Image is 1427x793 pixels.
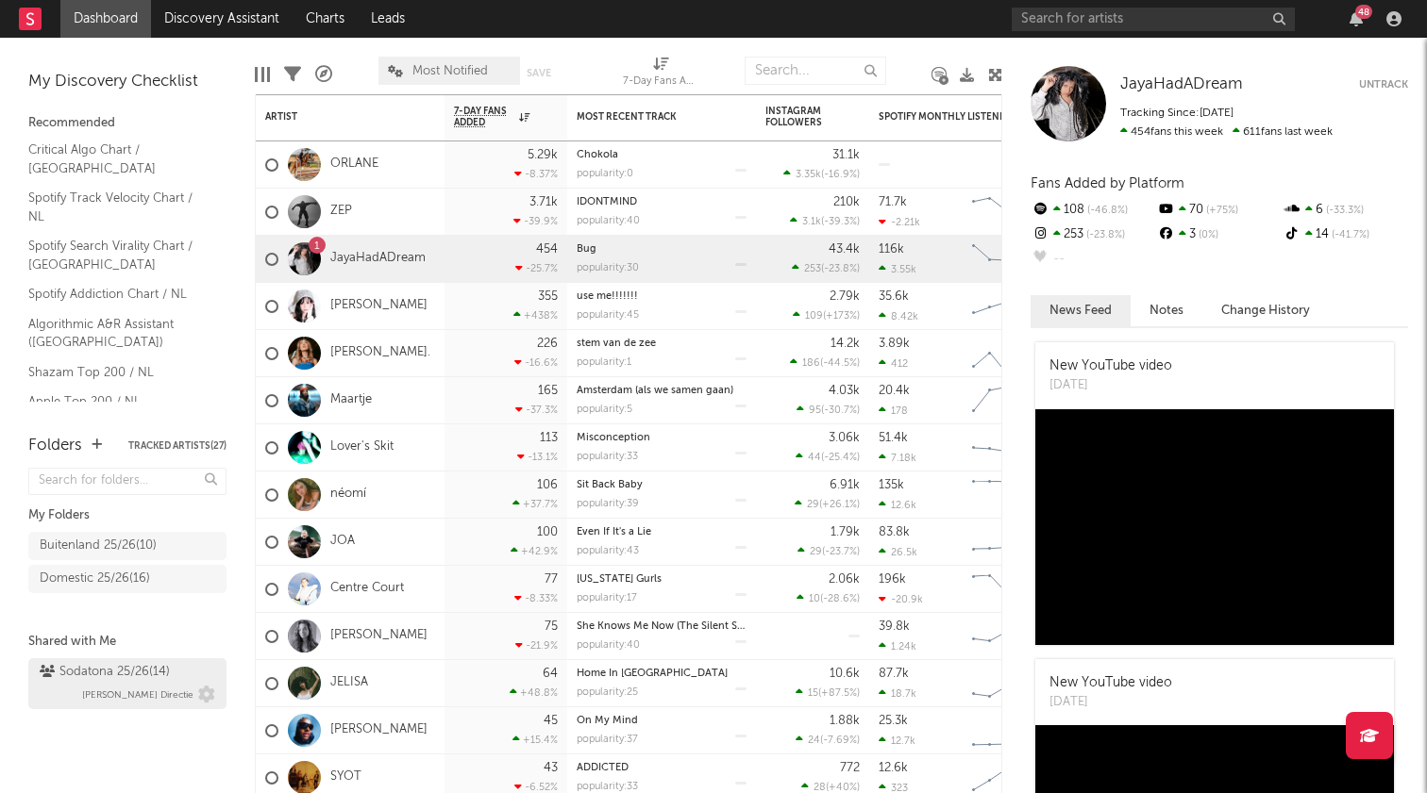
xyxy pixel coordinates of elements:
svg: Chart title [964,189,1049,236]
a: JayaHadADream [1120,75,1243,94]
span: 611 fans last week [1120,126,1333,138]
div: 77 [545,573,558,586]
span: Most Notified [412,65,488,77]
a: Amsterdam (als we samen gaan) [577,386,733,396]
div: 226 [537,338,558,350]
a: JOA [330,534,355,550]
div: +15.4 % [512,734,558,746]
div: ADDICTED [577,763,747,773]
div: 8.42k [879,310,918,322]
div: ( ) [796,734,860,746]
a: stem van de zee [577,339,656,349]
div: ( ) [797,592,860,604]
svg: Chart title [964,377,1049,424]
div: Amsterdam (als we samen gaan) [577,386,747,396]
div: 1.24k [879,640,916,653]
span: 3.1k [802,217,821,227]
div: popularity: 45 [577,310,639,321]
a: Home In [GEOGRAPHIC_DATA] [577,669,728,679]
div: ( ) [790,356,860,369]
div: popularity: 1 [577,357,631,368]
div: 70 [1156,198,1282,223]
div: use me!!!!!!! [577,291,747,302]
span: JayaHadADream [1120,76,1243,92]
a: Misconception [577,433,650,443]
div: -37.3 % [515,404,558,416]
div: She Knows Me Now (The Silent Song) [577,621,747,632]
div: My Discovery Checklist [28,71,227,93]
div: Even If It's a Lie [577,527,747,537]
div: 100 [537,526,558,538]
div: ( ) [792,262,860,274]
a: SYOT [330,769,361,785]
div: ( ) [797,545,860,557]
div: [DATE] [1049,376,1172,395]
div: popularity: 17 [577,593,637,603]
div: 108 [1031,198,1156,223]
div: 31.1k [832,149,860,161]
div: ( ) [790,215,860,227]
div: ( ) [796,451,860,463]
span: -33.3 % [1323,206,1364,216]
div: New YouTube video [1049,356,1172,376]
div: 25.3k [879,715,908,727]
a: Buitenland 25/26(10) [28,532,227,560]
a: ZEP [330,204,352,220]
div: 18.7k [879,687,916,700]
a: Lover's Skit [330,439,394,455]
a: [PERSON_NAME] [330,722,428,738]
span: -44.5 % [823,358,857,369]
span: -46.8 % [1084,206,1128,216]
span: Fans Added by Platform [1031,176,1184,190]
a: IDONTMIND [577,197,637,207]
svg: Chart title [964,566,1049,613]
div: 48 [1355,5,1372,19]
div: 87.7k [879,668,909,680]
div: 772 [840,762,860,774]
button: Save [527,68,551,78]
a: Critical Algo Chart / [GEOGRAPHIC_DATA] [28,140,208,178]
div: 6 [1283,198,1408,223]
button: Notes [1131,295,1202,326]
svg: Chart title [964,471,1049,519]
div: 165 [538,385,558,397]
div: 39.8k [879,620,910,633]
svg: Chart title [964,236,1049,283]
div: -8.37 % [514,168,558,180]
div: 135k [879,479,904,491]
div: popularity: 25 [577,687,638,698]
div: Sodatona 25/26 ( 14 ) [40,661,170,684]
div: [DATE] [1049,693,1172,712]
div: 12.6k [879,499,916,511]
div: 12.6k [879,762,908,774]
div: 14 [1283,223,1408,247]
div: 178 [879,405,908,417]
div: 3.06k [829,432,860,444]
div: popularity: 40 [577,216,640,226]
div: +37.7 % [512,498,558,510]
div: Home In Tokyo [577,669,747,679]
div: Recommended [28,112,227,135]
a: Centre Court [330,581,404,597]
a: Apple Top 200 / NL [28,391,208,412]
div: My Folders [28,504,227,527]
div: 210k [833,196,860,208]
div: -39.9 % [513,215,558,227]
div: 116k [879,243,904,256]
div: 71.7k [879,196,907,208]
div: 253 [1031,223,1156,247]
div: 196k [879,573,906,586]
div: 2.06k [829,573,860,586]
div: 64 [543,668,558,680]
div: 6.91k [830,479,860,491]
span: Tracking Since: [DATE] [1120,107,1234,119]
span: 15 [808,688,818,699]
span: -41.7 % [1329,230,1369,240]
div: IDONTMIND [577,197,747,207]
span: 10 [809,594,820,604]
div: A&R Pipeline [315,47,332,102]
span: -16.9 % [824,170,857,180]
div: 113 [540,432,558,444]
input: Search for folders... [28,468,227,495]
div: ( ) [797,404,860,416]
